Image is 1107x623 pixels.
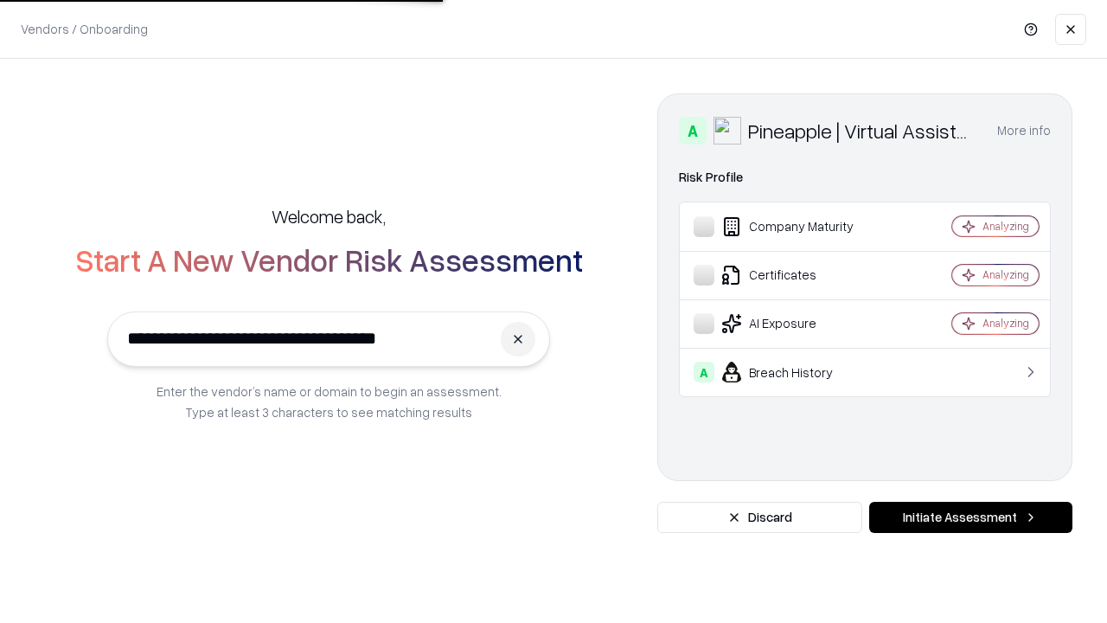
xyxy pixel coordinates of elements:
[679,117,707,145] div: A
[713,117,741,145] img: Pineapple | Virtual Assistant Agency
[982,219,1029,234] div: Analyzing
[748,117,976,145] div: Pineapple | Virtual Assistant Agency
[157,381,502,422] p: Enter the vendor’s name or domain to begin an assessment. Type at least 3 characters to see match...
[982,267,1029,282] div: Analyzing
[657,502,862,533] button: Discard
[694,362,900,382] div: Breach History
[997,115,1051,146] button: More info
[869,502,1072,533] button: Initiate Assessment
[694,216,900,237] div: Company Maturity
[21,20,148,38] p: Vendors / Onboarding
[75,242,583,277] h2: Start A New Vendor Risk Assessment
[272,204,386,228] h5: Welcome back,
[679,167,1051,188] div: Risk Profile
[694,265,900,286] div: Certificates
[982,316,1029,331] div: Analyzing
[694,362,714,382] div: A
[694,313,900,334] div: AI Exposure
